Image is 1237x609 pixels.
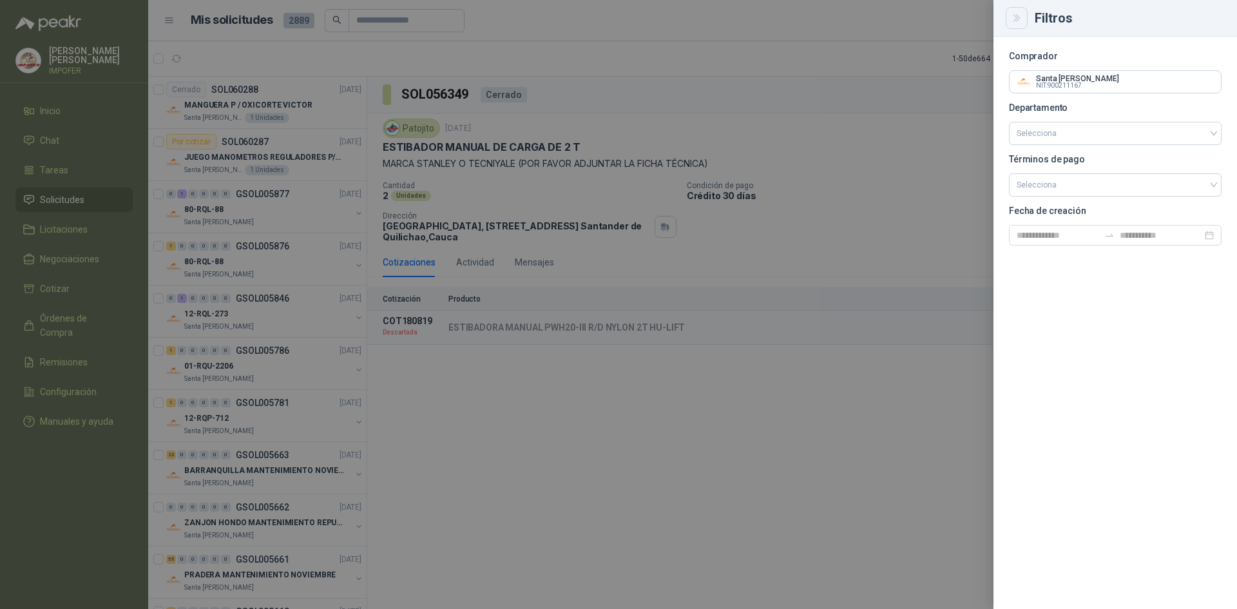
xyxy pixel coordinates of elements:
[1009,207,1222,215] p: Fecha de creación
[1009,52,1222,60] p: Comprador
[1035,12,1222,24] div: Filtros
[1009,10,1024,26] button: Close
[1104,230,1115,240] span: swap-right
[1009,104,1222,111] p: Departamento
[1104,230,1115,240] span: to
[1009,155,1222,163] p: Términos de pago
